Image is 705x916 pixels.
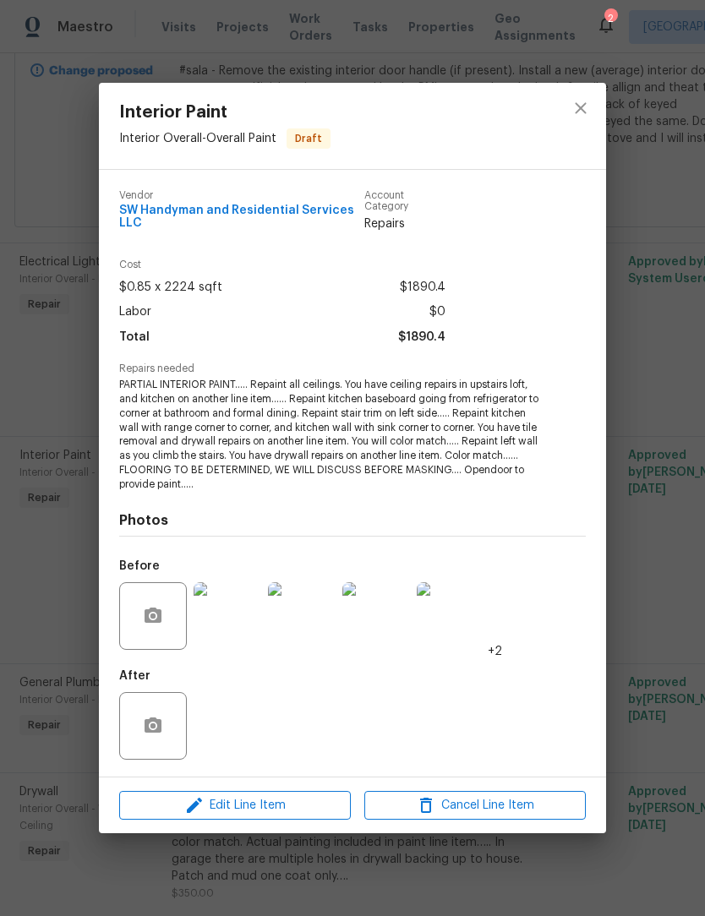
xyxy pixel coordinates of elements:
[119,791,351,821] button: Edit Line Item
[119,275,222,300] span: $0.85 x 2224 sqft
[119,378,539,491] span: PARTIAL INTERIOR PAINT….. Repaint all ceilings. You have ceiling repairs in upstairs loft, and ki...
[119,670,150,682] h5: After
[119,300,151,324] span: Labor
[369,795,581,816] span: Cancel Line Item
[560,88,601,128] button: close
[398,325,445,350] span: $1890.4
[119,560,160,572] h5: Before
[364,215,445,232] span: Repairs
[364,791,586,821] button: Cancel Line Item
[124,795,346,816] span: Edit Line Item
[119,204,364,230] span: SW Handyman and Residential Services LLC
[119,103,331,122] span: Interior Paint
[119,363,586,374] span: Repairs needed
[288,130,329,147] span: Draft
[429,300,445,324] span: $0
[119,512,586,529] h4: Photos
[604,10,616,27] div: 2
[119,190,364,201] span: Vendor
[119,259,445,270] span: Cost
[119,325,150,350] span: Total
[488,643,502,660] span: +2
[119,133,276,144] span: Interior Overall - Overall Paint
[400,275,445,300] span: $1890.4
[364,190,445,212] span: Account Category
